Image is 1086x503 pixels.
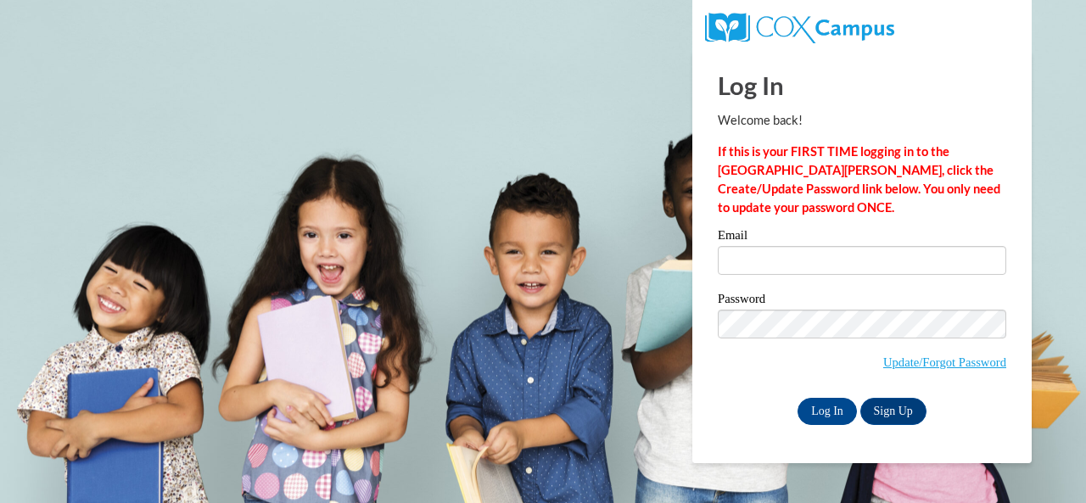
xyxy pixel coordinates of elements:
a: Update/Forgot Password [883,355,1006,369]
label: Password [718,293,1006,310]
strong: If this is your FIRST TIME logging in to the [GEOGRAPHIC_DATA][PERSON_NAME], click the Create/Upd... [718,144,1000,215]
a: COX Campus [705,20,894,34]
a: Sign Up [860,398,926,425]
p: Welcome back! [718,111,1006,130]
img: COX Campus [705,13,894,43]
input: Log In [798,398,857,425]
label: Email [718,229,1006,246]
h1: Log In [718,68,1006,103]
